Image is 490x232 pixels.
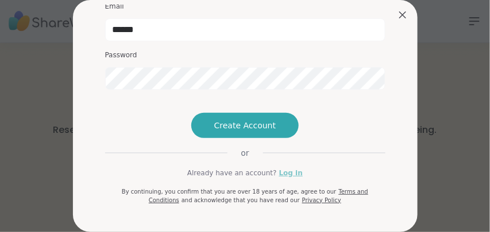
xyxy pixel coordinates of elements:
[279,168,303,178] a: Log in
[191,113,299,138] button: Create Account
[182,197,300,203] span: and acknowledge that you have read our
[122,188,337,195] span: By continuing, you confirm that you are over 18 years of age, agree to our
[105,2,385,11] h3: Email
[214,120,276,131] span: Create Account
[105,50,385,60] h3: Password
[149,188,368,203] a: Terms and Conditions
[302,197,341,203] a: Privacy Policy
[187,168,277,178] span: Already have an account?
[227,147,263,159] span: or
